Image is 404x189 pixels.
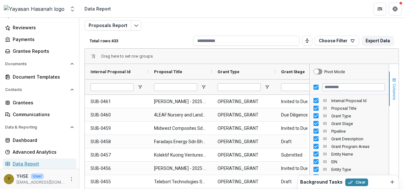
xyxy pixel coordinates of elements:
[91,162,143,175] span: SUB-0456
[310,165,389,173] div: Entity Type Column
[300,179,343,185] h2: Background Tasks
[331,159,385,164] span: EIN
[91,83,134,91] input: Internal Proposal Id Filter Input
[218,69,239,74] span: Grant Type
[91,135,143,148] span: SUB-0458
[5,125,68,129] span: Data & Reporting
[68,175,75,183] button: More
[13,99,71,106] div: Grantees
[31,173,44,179] p: User
[131,20,141,31] button: Edit selected report
[281,162,333,175] span: Invited to Due Diligence
[13,73,71,80] div: Document Templates
[3,122,77,132] button: Open Data & Reporting
[5,62,68,66] span: Documents
[154,175,206,188] span: Telebort Technologies Sdn Bhd - 2025 - HSEF2025 - Satu Creative
[8,177,10,181] div: YHSE
[218,135,270,148] span: OPERATING_GRANT
[331,114,385,118] span: Grant Type
[388,178,396,186] button: Dismiss
[154,95,206,108] span: [PERSON_NAME] - 2025 - HSEF2025 - Satu Creative
[3,135,77,145] a: Dashboard
[17,173,28,179] p: YHSE
[310,127,389,135] div: Pipeline Column
[154,122,206,135] span: Midwest Composites Sdn Bhd - 2025 - HSEF2025 - Satu Creative
[281,175,333,188] span: Draft
[331,106,385,111] span: Proposal Title
[4,5,64,13] img: Yayasan Hasanah logo
[310,112,389,120] div: Grant Type Column
[310,158,389,165] div: EIN Column
[13,111,71,118] div: Communications
[331,98,385,103] span: Internal Proposal Id
[218,83,261,91] input: Grant Type Filter Input
[218,108,270,122] span: OPERATING_GRANT
[3,147,77,157] a: Advanced Analytics
[310,150,389,158] div: Entity Name Column
[310,143,389,150] div: Grant Program Areas Column
[154,162,206,175] span: [PERSON_NAME] - 2025 - HSEF2025 - Satu Creative
[91,149,143,162] span: SUB-0457
[331,129,385,134] span: Pipeline
[331,144,385,149] span: Grant Program Areas
[13,36,71,43] div: Payments
[201,85,206,90] button: Open Filter Menu
[374,3,386,15] button: Partners
[13,149,71,155] div: Advanced Analytics
[281,122,333,135] span: Invited to Due Diligence
[3,46,77,56] a: Grantee Reports
[345,178,368,186] button: Clear
[218,175,270,188] span: OPERATING_GRANT
[154,135,206,148] span: Faradays Energy Sdn Bhd - 2025 - HSEF2025 - Satu Creative
[310,173,389,181] div: Requested Amount Column
[154,108,206,122] span: 4LEAF Nursery and Landscape Services - 2025 - HSEF2025 - Satu Creative
[310,97,389,104] div: Internal Proposal Id Column
[154,83,197,91] input: Proposal Title Filter Input
[101,54,153,59] span: Drag here to set row groups
[3,34,77,45] a: Payments
[101,54,153,59] div: Row Groups
[84,20,131,31] button: Proposals Report
[84,5,111,12] div: Data Report
[281,135,333,148] span: Draft
[389,3,401,15] button: Get Help
[3,85,77,95] button: Open Contacts
[324,69,345,74] div: Pivot Mode
[302,36,312,46] button: Toggle auto height
[13,24,71,31] div: Reviewers
[3,59,77,69] button: Open Documents
[315,36,359,46] button: Choose Filter
[91,122,143,135] span: SUB-0459
[154,69,182,74] span: Proposal Title
[91,95,143,108] span: SUB-0461
[91,108,143,122] span: SUB-0460
[91,69,131,74] span: Internal Proposal Id
[13,48,71,54] div: Grantee Reports
[3,72,77,82] a: Document Templates
[331,152,385,157] span: Entity Name
[3,22,77,33] a: Reviewers
[90,38,191,43] p: Total rows: 433
[138,85,143,90] button: Open Filter Menu
[331,175,385,179] span: Requested Amount
[154,149,206,162] span: Kolektif Kucing Ventures - 2025 - HSEF2025 - Satu Creative
[218,149,270,162] span: OPERATING_GRANT
[17,179,65,185] p: [EMAIL_ADDRESS][DOMAIN_NAME]
[13,137,71,143] div: Dashboard
[218,95,270,108] span: OPERATING_GRANT
[281,149,333,162] span: Submitted
[91,175,143,188] span: SUB-0455
[3,158,77,169] a: Data Report
[331,121,385,126] span: Grant Stage
[310,120,389,127] div: Grant Stage Column
[331,167,385,172] span: Entity Type
[3,109,77,120] a: Communications
[362,36,394,46] button: Export Data
[218,122,270,135] span: OPERATING_GRANT
[3,97,77,108] a: Grantees
[310,104,389,112] div: Proposal Title Column
[281,95,333,108] span: Invited to Due Diligence
[13,160,71,167] div: Data Report
[281,108,333,122] span: Due Diligence Submitted
[68,3,77,15] button: Open entity switcher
